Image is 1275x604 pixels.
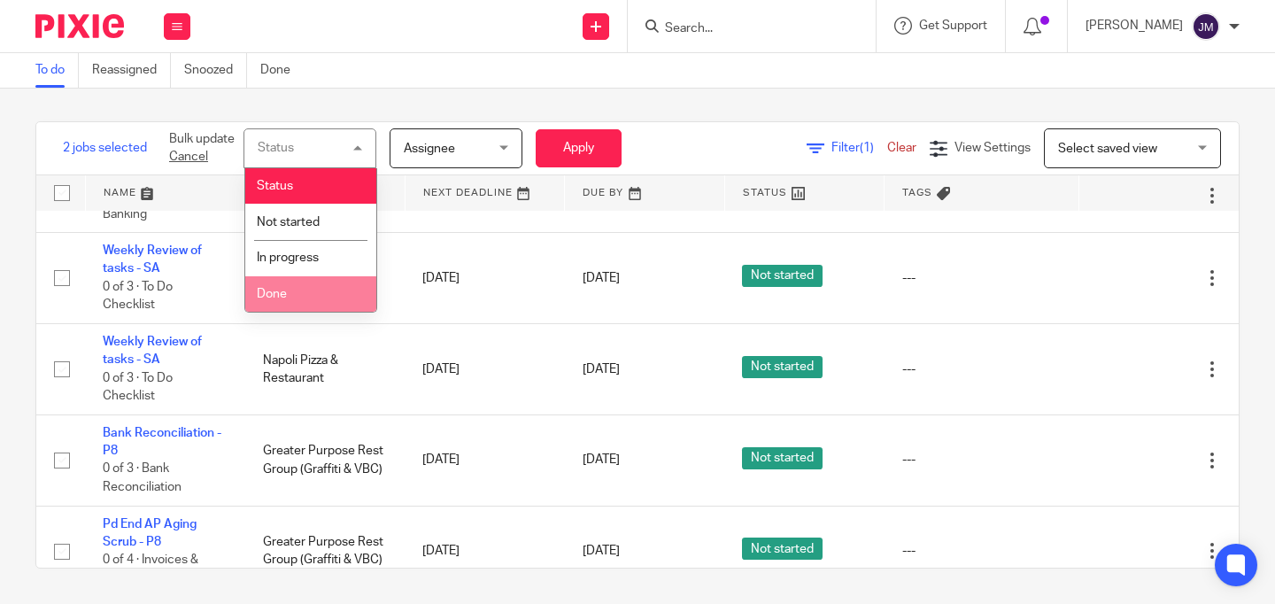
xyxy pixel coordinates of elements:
[902,451,1062,468] div: ---
[405,233,565,324] td: [DATE]
[260,53,304,88] a: Done
[583,363,620,376] span: [DATE]
[919,19,987,32] span: Get Support
[954,142,1031,154] span: View Settings
[103,190,182,221] span: 0 of 3 · Weekly Banking
[742,447,823,469] span: Not started
[63,139,147,157] span: 2 jobs selected
[184,53,247,88] a: Snoozed
[245,414,406,506] td: Greater Purpose Rest Group (Graffiti & VBC)
[169,130,235,166] p: Bulk update
[902,360,1062,378] div: ---
[742,356,823,378] span: Not started
[257,288,287,300] span: Done
[258,142,294,154] div: Status
[404,143,455,155] span: Assignee
[103,281,173,312] span: 0 of 3 · To Do Checklist
[35,53,79,88] a: To do
[536,129,622,167] button: Apply
[583,272,620,284] span: [DATE]
[103,463,182,494] span: 0 of 3 · Bank Reconciliation
[257,216,320,228] span: Not started
[405,506,565,596] td: [DATE]
[831,142,887,154] span: Filter
[257,180,293,192] span: Status
[1058,143,1157,155] span: Select saved view
[742,265,823,287] span: Not started
[860,142,874,154] span: (1)
[902,188,932,197] span: Tags
[742,538,823,560] span: Not started
[103,554,198,585] span: 0 of 4 · Invoices & Credit Memos
[103,427,221,457] a: Bank Reconciliation - P8
[103,518,197,548] a: Pd End AP Aging Scrub - P8
[583,545,620,557] span: [DATE]
[902,542,1062,560] div: ---
[103,336,202,366] a: Weekly Review of tasks - SA
[103,244,202,275] a: Weekly Review of tasks - SA
[257,252,319,264] span: In progress
[902,269,1062,287] div: ---
[103,372,173,403] span: 0 of 3 · To Do Checklist
[1086,17,1183,35] p: [PERSON_NAME]
[169,151,208,163] a: Cancel
[245,323,406,414] td: Napoli Pizza & Restaurant
[245,506,406,596] td: Greater Purpose Rest Group (Graffiti & VBC)
[35,14,124,38] img: Pixie
[1192,12,1220,41] img: svg%3E
[92,53,171,88] a: Reassigned
[887,142,916,154] a: Clear
[405,414,565,506] td: [DATE]
[663,21,823,37] input: Search
[405,323,565,414] td: [DATE]
[583,454,620,467] span: [DATE]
